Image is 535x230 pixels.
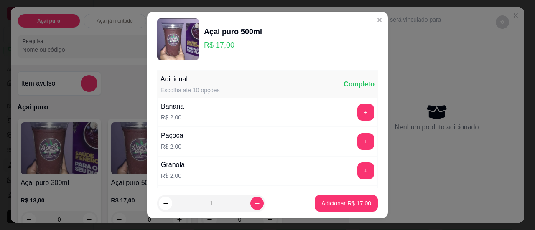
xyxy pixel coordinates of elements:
p: R$ 2,00 [161,172,185,180]
div: Escolha até 10 opções [160,86,220,94]
p: Adicionar R$ 17,00 [321,199,371,207]
div: Açai puro 500ml [204,26,262,38]
div: Adicional [160,74,220,84]
div: Paçoca [161,131,183,141]
div: Granola [161,160,185,170]
div: Completo [344,79,374,89]
p: R$ 17,00 [204,39,262,51]
p: R$ 2,00 [161,113,184,121]
img: product-image [157,18,199,60]
p: R$ 2,00 [161,142,183,151]
button: decrease-product-quantity [159,197,172,210]
div: Banana [161,101,184,111]
button: add [357,104,374,121]
button: add [357,162,374,179]
button: add [357,133,374,150]
button: Close [373,13,386,27]
button: increase-product-quantity [250,197,264,210]
button: Adicionar R$ 17,00 [315,195,378,212]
